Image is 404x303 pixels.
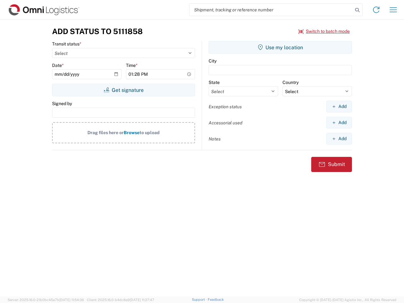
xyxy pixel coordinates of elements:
[52,101,72,106] label: Signed by
[124,130,140,135] span: Browse
[326,133,352,145] button: Add
[87,298,154,302] span: Client: 2025.16.0-b4dc8a9
[298,26,350,37] button: Switch to batch mode
[208,298,224,301] a: Feedback
[52,84,195,96] button: Get signature
[209,136,221,142] label: Notes
[52,41,81,47] label: Transit status
[87,130,124,135] span: Drag files here or
[311,157,352,172] button: Submit
[130,298,154,302] span: [DATE] 11:37:47
[326,101,352,112] button: Add
[192,298,208,301] a: Support
[140,130,160,135] span: to upload
[209,120,242,126] label: Accessorial used
[52,27,143,36] h3: Add Status to 5111858
[209,104,242,110] label: Exception status
[209,80,220,85] label: State
[126,62,138,68] label: Time
[8,298,84,302] span: Server: 2025.16.0-21b0bc45e7b
[282,80,299,85] label: Country
[299,297,396,303] span: Copyright © [DATE]-[DATE] Agistix Inc., All Rights Reserved
[189,4,353,16] input: Shipment, tracking or reference number
[59,298,84,302] span: [DATE] 11:54:36
[326,117,352,128] button: Add
[52,62,64,68] label: Date
[209,58,217,64] label: City
[209,41,352,54] button: Use my location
